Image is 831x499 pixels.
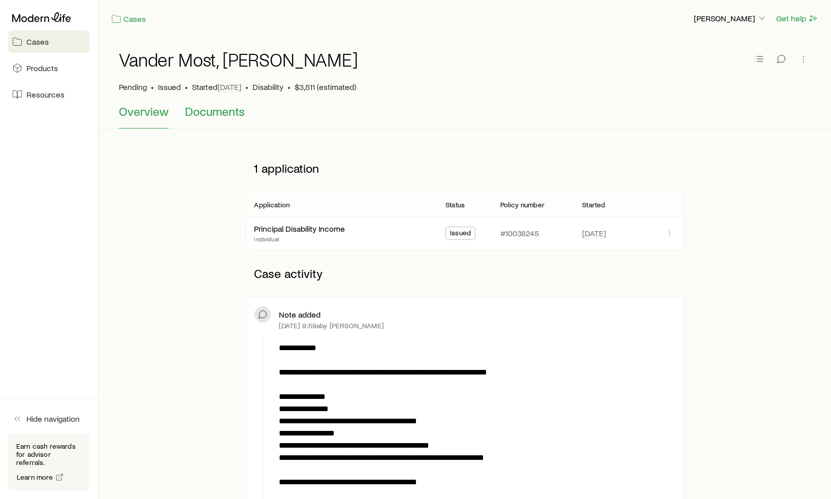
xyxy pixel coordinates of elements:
div: Earn cash rewards for advisor referrals.Learn more [8,434,89,491]
p: [DATE] 9:59a by [PERSON_NAME] [279,322,383,330]
div: Principal Disability Income [254,224,345,234]
button: [PERSON_NAME] [693,13,768,25]
p: 1 application [246,153,683,183]
span: Overview [119,104,169,118]
button: Hide navigation [8,408,89,430]
a: Cases [111,13,146,25]
span: [DATE] [582,228,606,238]
span: Issued [450,229,471,239]
span: [DATE] [217,82,241,92]
p: Note added [279,309,321,320]
span: Issued [158,82,181,92]
p: Case activity [246,258,683,289]
p: Earn cash rewards for advisor referrals. [16,442,81,466]
span: Products [26,63,58,73]
span: Disability [252,82,283,92]
span: • [287,82,291,92]
span: Documents [185,104,245,118]
span: Hide navigation [26,414,80,424]
p: Application [254,201,290,209]
a: Cases [8,30,89,53]
a: Resources [8,83,89,106]
span: • [151,82,154,92]
p: [PERSON_NAME] [694,13,767,23]
p: Status [445,201,465,209]
span: Learn more [17,474,53,481]
span: • [245,82,248,92]
div: Case details tabs [119,104,811,129]
p: Pending [119,82,147,92]
p: Individual [254,235,345,243]
p: #10038245 [500,228,539,238]
h1: Vander Most, [PERSON_NAME] [119,49,358,70]
p: Started [582,201,605,209]
a: Principal Disability Income [254,224,345,233]
span: • [185,82,188,92]
a: Products [8,57,89,79]
span: Cases [26,37,49,47]
span: $3,511 (estimated) [295,82,356,92]
p: Policy number [500,201,545,209]
button: Get help [776,13,819,24]
p: Started [192,82,241,92]
span: Resources [26,89,65,100]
